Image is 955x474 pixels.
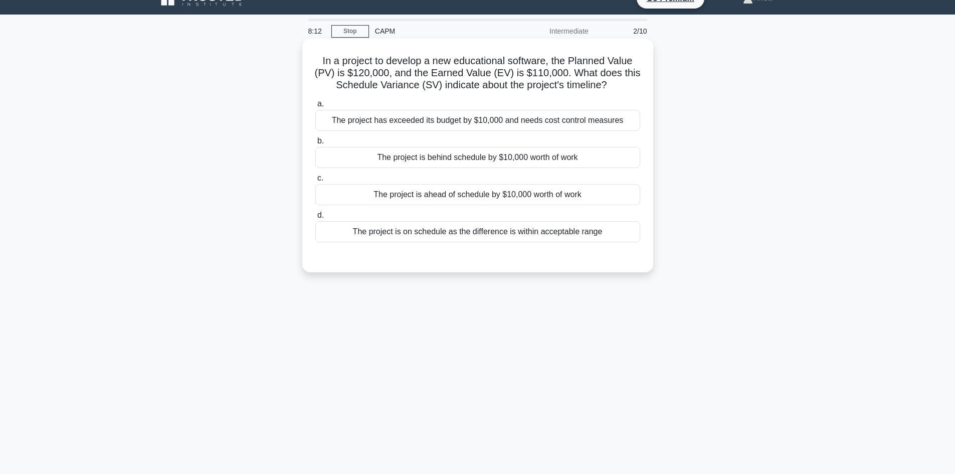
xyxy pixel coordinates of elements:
div: The project has exceeded its budget by $10,000 and needs cost control measures [315,110,640,131]
div: Intermediate [507,21,595,41]
a: Stop [331,25,369,38]
div: The project is on schedule as the difference is within acceptable range [315,221,640,242]
span: a. [317,99,324,108]
div: The project is ahead of schedule by $10,000 worth of work [315,184,640,205]
div: The project is behind schedule by $10,000 worth of work [315,147,640,168]
span: b. [317,136,324,145]
div: 2/10 [595,21,653,41]
div: CAPM [369,21,507,41]
div: 8:12 [302,21,331,41]
span: d. [317,211,324,219]
span: c. [317,174,323,182]
h5: In a project to develop a new educational software, the Planned Value (PV) is $120,000, and the E... [314,55,641,92]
